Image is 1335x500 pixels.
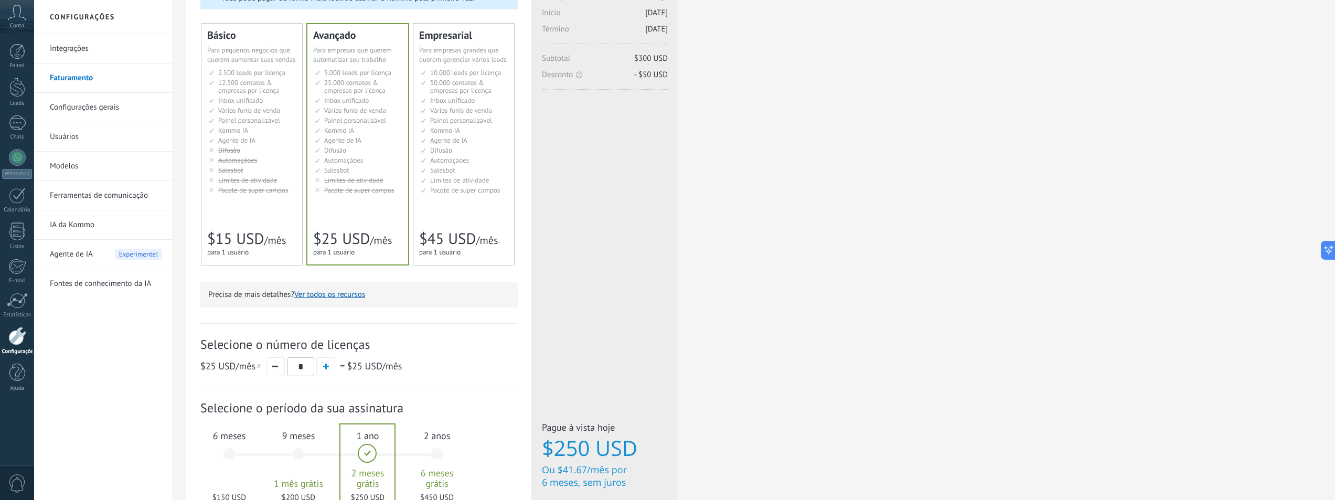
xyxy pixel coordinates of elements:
span: = [340,360,345,372]
span: Agente de IA [218,136,255,145]
div: Empresarial [419,30,508,40]
span: Subtotal [542,54,668,70]
div: Configurações [2,348,33,355]
a: Configurações gerais [50,93,162,122]
span: 1 ano [339,430,396,442]
span: 10.000 leads por licença [430,68,501,77]
span: Painel personalizável [218,116,280,125]
li: Usuários [34,122,173,152]
li: IA da Kommo [34,210,173,240]
a: Faturamento [50,63,162,93]
span: Para empresas que querem automatizar seu trabalho [313,46,392,64]
a: Fontes de conhecimento da IA [50,269,162,299]
span: Inbox unificado [430,96,475,105]
span: Término [542,24,668,40]
span: para 1 usuário [207,248,249,257]
div: Avançado [313,30,402,40]
span: para 1 usuário [419,248,461,257]
span: sem juros [583,476,626,489]
span: Inbox unificado [324,96,369,105]
span: 2 anos [409,430,465,442]
span: Desconto [542,70,668,80]
span: Painel personalizável [430,116,492,125]
span: Salesbot [430,166,455,175]
span: 2.500 leads por licença [218,68,285,77]
span: Agente de IA [324,136,361,145]
span: Salesbot [218,166,243,175]
span: Automaçãoes [218,156,257,165]
span: Vários funis de venda [218,106,280,115]
span: Pague à vista hoje [542,421,668,437]
span: $25 USD [200,360,236,372]
a: Integrações [50,34,162,63]
span: /mês [370,233,392,247]
span: 1 mês grátis [270,478,327,489]
span: $25 USD [313,229,370,249]
span: Experimente! [115,249,162,260]
span: Limites de atividade [324,176,383,185]
span: Pacote de super campos [430,186,500,195]
span: Pacote de super campos [218,186,289,195]
span: /mês [476,233,498,247]
span: /mês por [587,464,627,476]
a: Ferramentas de comunicação [50,181,162,210]
a: Modelos [50,152,162,181]
span: $45 USD [419,229,476,249]
span: /mês [264,233,286,247]
span: 5.000 leads por licença [324,68,391,77]
span: Difusão [218,146,240,155]
span: 2 meses grátis [339,468,396,489]
span: Para empresas grandes que querem gerenciar vários leads [419,46,507,64]
div: E-mail [2,278,33,284]
div: WhatsApp [2,169,32,179]
span: $15 USD [207,229,264,249]
div: Calendário [2,207,33,214]
span: Painel personalizável [324,116,386,125]
span: para 1 usuário [313,248,355,257]
li: Faturamento [34,63,173,93]
span: $250 USD [542,437,668,460]
span: Agente de IA [50,240,93,269]
span: 6 meses, [542,476,581,489]
div: Chats [2,134,33,141]
span: 9 meses [270,430,327,442]
span: Vários funis de venda [324,106,386,115]
li: Configurações gerais [34,93,173,122]
span: $25 USD [347,360,382,372]
button: Ver todos os recursos [294,290,365,300]
span: Limites de atividade [430,176,489,185]
li: Modelos [34,152,173,181]
span: Automaçãoes [430,156,469,165]
span: Selecione o período da sua assinatura [200,400,518,416]
span: Kommo IA [324,126,354,135]
p: Precisa de mais detalhes? [208,290,510,300]
span: Para pequenos negócios que querem aumentar suas vendas [207,46,296,64]
div: Estatísticas [2,312,33,318]
span: Ou [542,464,555,476]
div: Listas [2,243,33,250]
span: Selecione o número de licenças [200,336,518,353]
span: Kommo IA [430,126,460,135]
span: 25.000 contatos & empresas por licença [324,78,386,95]
span: Automaçãoes [324,156,363,165]
div: Básico [207,30,296,40]
span: Salesbot [324,166,349,175]
span: Limites de atividade [218,176,277,185]
span: Pacote de super campos [324,186,394,195]
span: 6 meses grátis [409,468,465,489]
span: Agente de IA [430,136,467,145]
span: 6 meses [201,430,258,442]
span: - $50 USD [634,70,668,80]
div: Ajuda [2,385,33,392]
span: Difusão [430,146,452,155]
span: $300 USD [634,54,668,63]
li: Integrações [34,34,173,63]
span: $41.67 [558,464,587,476]
div: Leads [2,100,33,107]
a: Agente de IA Experimente! [50,240,162,269]
span: Início [542,8,668,24]
li: Fontes de conhecimento da IA [34,269,173,298]
span: [DATE] [645,8,668,18]
span: 50.000 contatos & empresas por licença [430,78,492,95]
span: Vários funis de venda [430,106,492,115]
